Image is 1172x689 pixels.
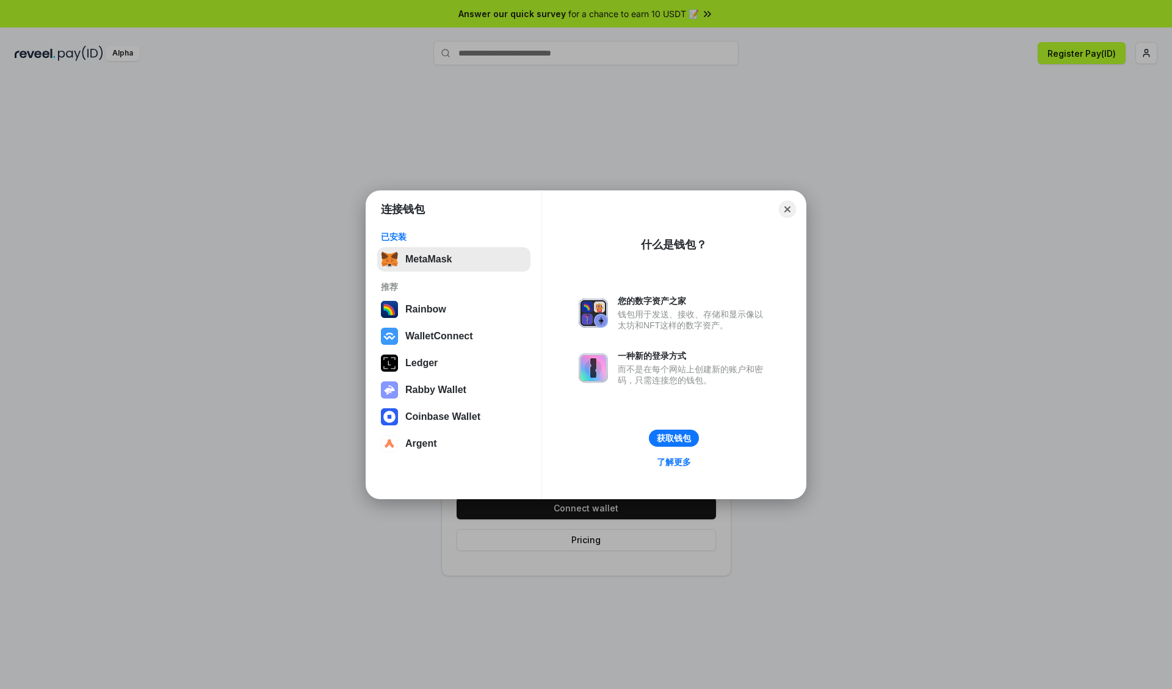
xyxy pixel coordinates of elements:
[405,384,466,395] div: Rabby Wallet
[618,350,769,361] div: 一种新的登录方式
[381,281,527,292] div: 推荐
[579,353,608,383] img: svg+xml,%3Csvg%20xmlns%3D%22http%3A%2F%2Fwww.w3.org%2F2000%2Fsvg%22%20fill%3D%22none%22%20viewBox...
[657,456,691,467] div: 了解更多
[381,408,398,425] img: svg+xml,%3Csvg%20width%3D%2228%22%20height%3D%2228%22%20viewBox%3D%220%200%2028%2028%22%20fill%3D...
[381,435,398,452] img: svg+xml,%3Csvg%20width%3D%2228%22%20height%3D%2228%22%20viewBox%3D%220%200%2028%2028%22%20fill%3D...
[381,231,527,242] div: 已安装
[377,247,530,272] button: MetaMask
[405,438,437,449] div: Argent
[381,355,398,372] img: svg+xml,%3Csvg%20xmlns%3D%22http%3A%2F%2Fwww.w3.org%2F2000%2Fsvg%22%20width%3D%2228%22%20height%3...
[377,351,530,375] button: Ledger
[649,430,699,447] button: 获取钱包
[405,411,480,422] div: Coinbase Wallet
[649,454,698,470] a: 了解更多
[377,405,530,429] button: Coinbase Wallet
[381,251,398,268] img: svg+xml,%3Csvg%20fill%3D%22none%22%20height%3D%2233%22%20viewBox%3D%220%200%2035%2033%22%20width%...
[381,301,398,318] img: svg+xml,%3Csvg%20width%3D%22120%22%20height%3D%22120%22%20viewBox%3D%220%200%20120%20120%22%20fil...
[377,431,530,456] button: Argent
[618,295,769,306] div: 您的数字资产之家
[657,433,691,444] div: 获取钱包
[579,298,608,328] img: svg+xml,%3Csvg%20xmlns%3D%22http%3A%2F%2Fwww.w3.org%2F2000%2Fsvg%22%20fill%3D%22none%22%20viewBox...
[377,324,530,348] button: WalletConnect
[405,358,438,369] div: Ledger
[381,381,398,399] img: svg+xml,%3Csvg%20xmlns%3D%22http%3A%2F%2Fwww.w3.org%2F2000%2Fsvg%22%20fill%3D%22none%22%20viewBox...
[618,309,769,331] div: 钱包用于发送、接收、存储和显示像以太坊和NFT这样的数字资产。
[779,201,796,218] button: Close
[377,378,530,402] button: Rabby Wallet
[381,202,425,217] h1: 连接钱包
[405,304,446,315] div: Rainbow
[405,254,452,265] div: MetaMask
[405,331,473,342] div: WalletConnect
[377,297,530,322] button: Rainbow
[381,328,398,345] img: svg+xml,%3Csvg%20width%3D%2228%22%20height%3D%2228%22%20viewBox%3D%220%200%2028%2028%22%20fill%3D...
[618,364,769,386] div: 而不是在每个网站上创建新的账户和密码，只需连接您的钱包。
[641,237,707,252] div: 什么是钱包？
